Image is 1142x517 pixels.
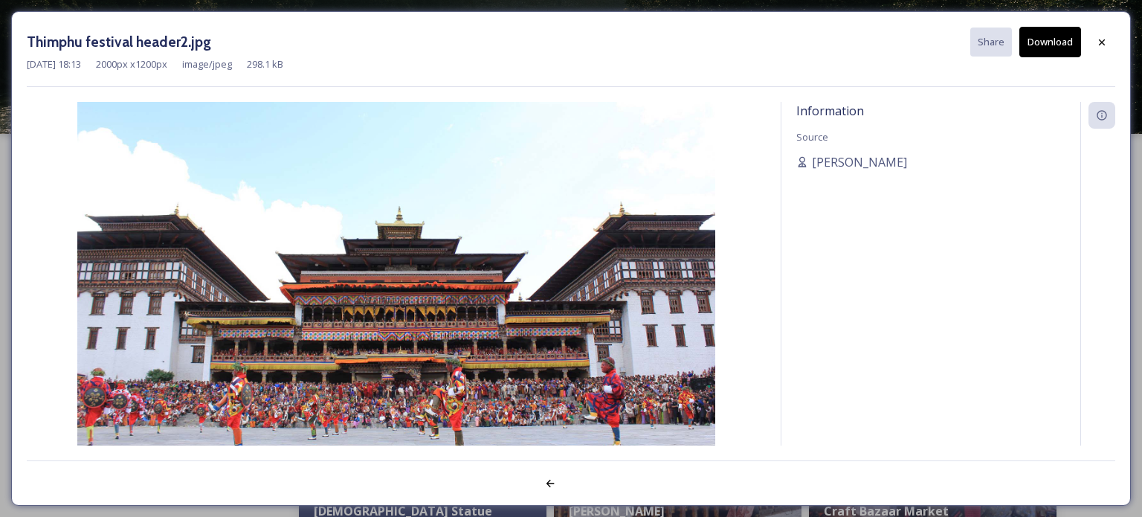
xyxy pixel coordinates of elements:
span: 298.1 kB [247,57,283,71]
span: 2000 px x 1200 px [96,57,167,71]
span: image/jpeg [182,57,232,71]
span: Information [796,103,864,119]
span: [DATE] 18:13 [27,57,81,71]
button: Share [970,28,1012,57]
span: Source [796,130,828,144]
button: Download [1019,27,1081,57]
h3: Thimphu festival header2.jpg [27,31,211,53]
span: [PERSON_NAME] [812,153,907,171]
img: Thimphu%20festival%20header2.jpg [27,102,766,485]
